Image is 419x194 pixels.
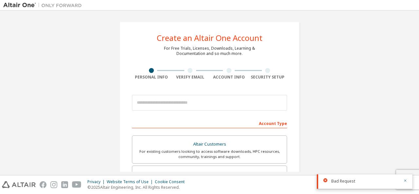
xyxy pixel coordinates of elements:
[136,170,283,179] div: Students
[209,75,248,80] div: Account Info
[157,34,263,42] div: Create an Altair One Account
[136,140,283,149] div: Altair Customers
[107,179,155,185] div: Website Terms of Use
[248,75,287,80] div: Security Setup
[155,179,189,185] div: Cookie Consent
[72,181,82,188] img: youtube.svg
[87,179,107,185] div: Privacy
[132,118,287,128] div: Account Type
[132,75,171,80] div: Personal Info
[87,185,189,190] p: © 2025 Altair Engineering, Inc. All Rights Reserved.
[61,181,68,188] img: linkedin.svg
[40,181,46,188] img: facebook.svg
[50,181,57,188] img: instagram.svg
[164,46,255,56] div: For Free Trials, Licenses, Downloads, Learning & Documentation and so much more.
[136,149,283,159] div: For existing customers looking to access software downloads, HPC resources, community, trainings ...
[171,75,210,80] div: Verify Email
[3,2,85,9] img: Altair One
[331,179,355,184] span: Bad Request
[2,181,36,188] img: altair_logo.svg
